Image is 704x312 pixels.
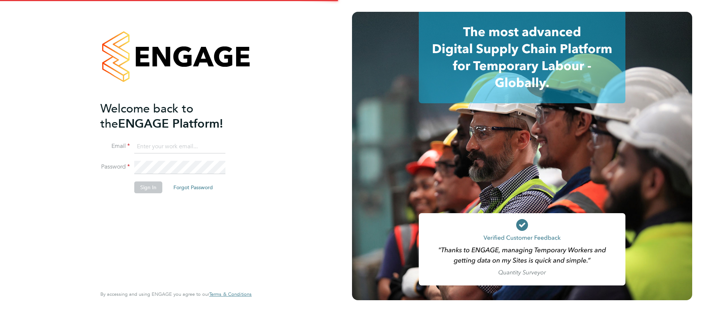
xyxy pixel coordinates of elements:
a: Terms & Conditions [209,291,252,297]
button: Forgot Password [168,181,219,193]
input: Enter your work email... [134,140,225,153]
label: Email [100,142,130,150]
span: Welcome back to the [100,101,193,131]
span: By accessing and using ENGAGE you agree to our [100,291,252,297]
h2: ENGAGE Platform! [100,101,244,131]
button: Sign In [134,181,162,193]
label: Password [100,163,130,171]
